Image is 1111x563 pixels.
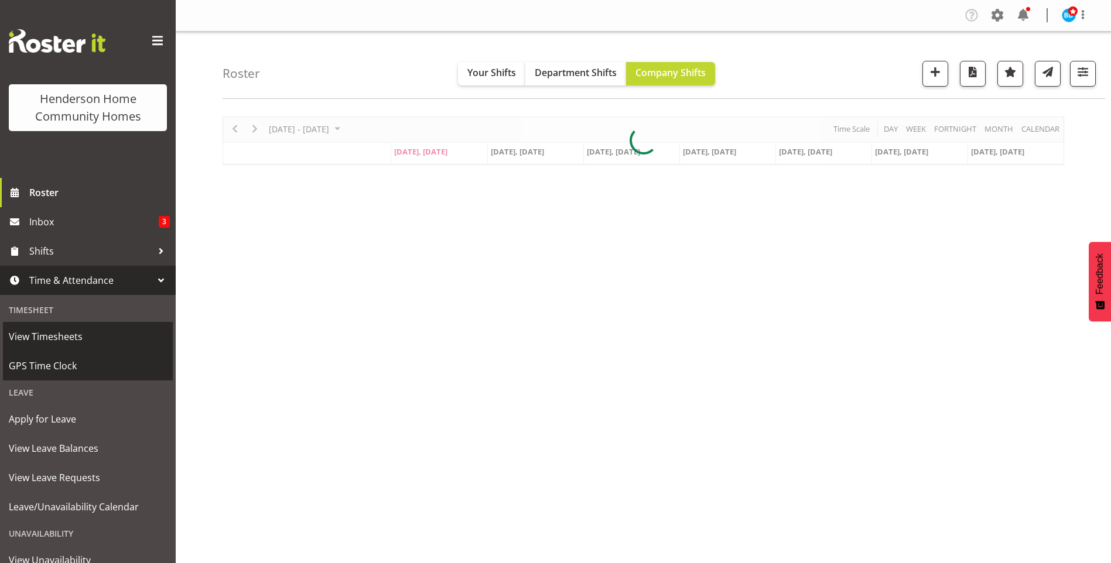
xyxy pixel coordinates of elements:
span: Inbox [29,213,159,231]
button: Add a new shift [922,61,948,87]
button: Company Shifts [626,62,715,85]
span: GPS Time Clock [9,357,167,375]
span: Feedback [1095,253,1105,294]
button: Feedback - Show survey [1089,242,1111,321]
span: Leave/Unavailability Calendar [9,498,167,516]
span: View Leave Balances [9,440,167,457]
a: View Leave Balances [3,434,173,463]
div: Henderson Home Community Homes [20,90,155,125]
span: Department Shifts [535,66,617,79]
img: barbara-dunlop8515.jpg [1062,8,1076,22]
span: Shifts [29,242,152,260]
button: Your Shifts [458,62,525,85]
span: View Timesheets [9,328,167,345]
span: Roster [29,184,170,201]
a: View Timesheets [3,322,173,351]
span: Time & Attendance [29,272,152,289]
a: GPS Time Clock [3,351,173,380]
span: 3 [159,216,170,228]
button: Filter Shifts [1070,61,1096,87]
div: Timesheet [3,298,173,322]
h4: Roster [223,67,260,80]
button: Send a list of all shifts for the selected filtered period to all rostered employees. [1035,61,1061,87]
span: View Leave Requests [9,469,167,486]
a: Apply for Leave [3,404,173,434]
div: Unavailability [3,521,173,545]
div: Leave [3,380,173,404]
span: Your Shifts [467,66,516,79]
span: Apply for Leave [9,410,167,428]
button: Download a PDF of the roster according to the set date range. [960,61,986,87]
span: Company Shifts [635,66,706,79]
a: View Leave Requests [3,463,173,492]
button: Department Shifts [525,62,626,85]
a: Leave/Unavailability Calendar [3,492,173,521]
img: Rosterit website logo [9,29,105,53]
button: Highlight an important date within the roster. [997,61,1023,87]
